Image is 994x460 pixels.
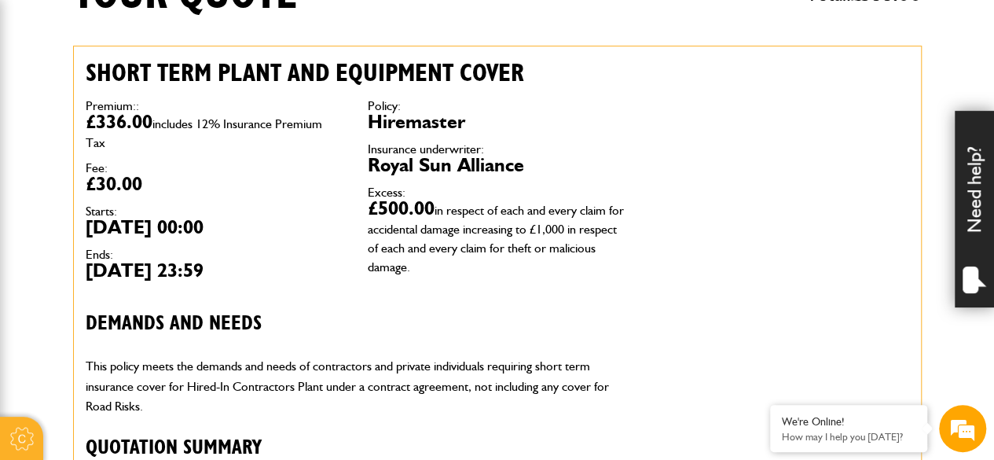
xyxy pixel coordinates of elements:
[955,111,994,307] div: Need help?
[782,415,915,429] div: We're Online!
[86,58,627,88] h2: Short term plant and equipment cover
[20,145,287,180] input: Enter your last name
[82,88,264,109] div: Chat with us now
[86,356,627,417] p: This policy meets the demands and needs of contractors and private individuals requiring short te...
[86,261,344,280] dd: [DATE] 23:59
[368,156,626,175] dd: Royal Sun Alliance
[20,238,287,273] input: Enter your phone number
[368,199,626,274] dd: £500.00
[20,285,287,340] textarea: Type your message and hit 'Enter'
[86,162,344,175] dt: Fee:
[782,431,915,443] p: How may I help you today?
[20,192,287,226] input: Enter your email address
[86,312,627,337] h3: Demands and needs
[368,100,626,112] dt: Policy:
[27,87,66,109] img: d_20077148190_company_1631870298795_20077148190
[86,116,322,150] span: includes 12% Insurance Premium Tax
[86,175,344,193] dd: £30.00
[86,100,344,112] dt: Premium::
[86,248,344,261] dt: Ends:
[86,112,344,150] dd: £336.00
[368,203,624,274] span: in respect of each and every claim for accidental damage increasing to £1,000 in respect of each ...
[258,8,295,46] div: Minimize live chat window
[368,186,626,199] dt: Excess:
[86,218,344,237] dd: [DATE] 00:00
[214,354,285,375] em: Start Chat
[368,112,626,131] dd: Hiremaster
[368,143,626,156] dt: Insurance underwriter:
[86,205,344,218] dt: Starts:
